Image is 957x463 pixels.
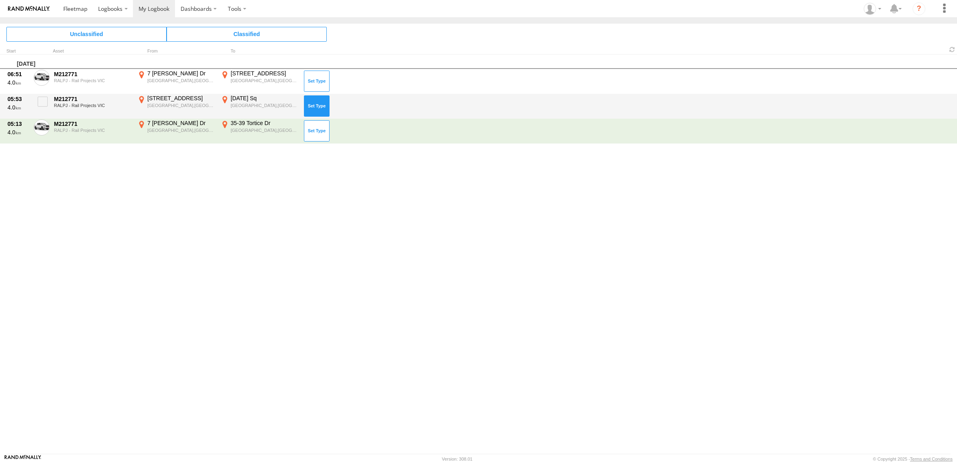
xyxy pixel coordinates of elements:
[8,120,29,127] div: 05:13
[54,95,132,103] div: M212771
[873,457,953,461] div: © Copyright 2025 -
[4,455,41,463] a: Visit our Website
[54,103,132,108] div: RALPJ - Rail Projects VIC
[231,127,298,133] div: [GEOGRAPHIC_DATA],[GEOGRAPHIC_DATA]
[147,103,215,108] div: [GEOGRAPHIC_DATA],[GEOGRAPHIC_DATA]
[219,119,300,143] label: Click to View Event Location
[147,127,215,133] div: [GEOGRAPHIC_DATA],[GEOGRAPHIC_DATA]
[231,103,298,108] div: [GEOGRAPHIC_DATA],[GEOGRAPHIC_DATA]
[167,27,327,41] span: Click to view Classified Trips
[304,95,330,116] button: Click to Set
[910,457,953,461] a: Terms and Conditions
[54,78,132,83] div: RALPJ - Rail Projects VIC
[6,49,30,53] div: Click to Sort
[8,104,29,111] div: 4.0
[861,3,884,15] div: Andrew Stead
[219,70,300,93] label: Click to View Event Location
[8,95,29,103] div: 05:53
[54,128,132,133] div: RALPJ - Rail Projects VIC
[231,95,298,102] div: [DATE] Sq
[136,49,216,53] div: From
[136,95,216,118] label: Click to View Event Location
[442,457,472,461] div: Version: 308.01
[147,78,215,83] div: [GEOGRAPHIC_DATA],[GEOGRAPHIC_DATA]
[231,70,298,77] div: [STREET_ADDRESS]
[8,129,29,136] div: 4.0
[54,120,132,127] div: M212771
[147,70,215,77] div: 7 [PERSON_NAME] Dr
[54,71,132,78] div: M212771
[147,95,215,102] div: [STREET_ADDRESS]
[219,95,300,118] label: Click to View Event Location
[913,2,925,15] i: ?
[136,70,216,93] label: Click to View Event Location
[8,79,29,86] div: 4.0
[147,119,215,127] div: 7 [PERSON_NAME] Dr
[8,6,50,12] img: rand-logo.svg
[304,120,330,141] button: Click to Set
[8,71,29,78] div: 06:51
[53,49,133,53] div: Asset
[304,71,330,91] button: Click to Set
[136,119,216,143] label: Click to View Event Location
[231,119,298,127] div: 35-39 Tortice Dr
[231,78,298,83] div: [GEOGRAPHIC_DATA],[GEOGRAPHIC_DATA]
[219,49,300,53] div: To
[947,46,957,53] span: Refresh
[6,27,167,41] span: Click to view Unclassified Trips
